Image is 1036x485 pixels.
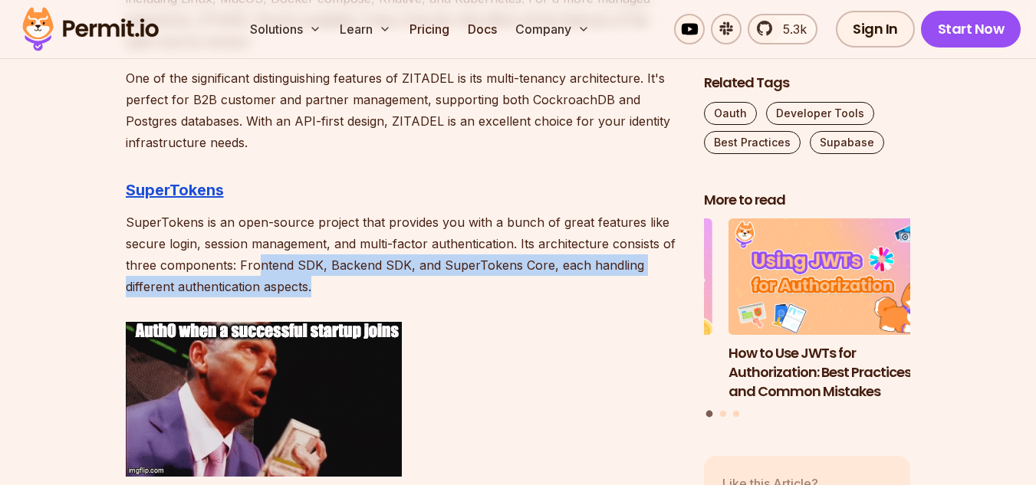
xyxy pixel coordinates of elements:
p: SuperTokens is an open-source project that provides you with a bunch of great features like secur... [126,211,679,297]
a: SuperTokens [126,181,224,199]
h3: How to Use JWTs for Authorization: Best Practices and Common Mistakes [728,344,936,401]
a: Best Practices [704,131,801,154]
a: Sign In [836,11,915,48]
a: Pricing [403,14,456,44]
button: Solutions [244,14,327,44]
img: Permit logo [15,3,166,55]
h2: More to read [704,191,911,210]
div: Posts [704,219,911,420]
li: 3 of 3 [505,219,712,401]
img: A Guide to Bearer Tokens: JWT vs. Opaque Tokens [505,219,712,336]
img: How to Use JWTs for Authorization: Best Practices and Common Mistakes [728,219,936,336]
a: Docs [462,14,503,44]
button: Go to slide 3 [733,411,739,417]
button: Go to slide 1 [706,411,713,418]
a: 5.3k [748,14,817,44]
p: One of the significant distinguishing features of ZITADEL is its multi-tenancy architecture. It's... [126,67,679,153]
a: Start Now [921,11,1021,48]
button: Learn [334,14,397,44]
h2: Related Tags [704,74,911,93]
a: How to Use JWTs for Authorization: Best Practices and Common MistakesHow to Use JWTs for Authoriz... [728,219,936,401]
img: 88f4w9.gif [126,322,402,477]
a: Developer Tools [766,102,874,125]
span: 5.3k [774,20,807,38]
h3: A Guide to Bearer Tokens: JWT vs. Opaque Tokens [505,344,712,382]
button: Company [509,14,596,44]
a: Supabase [810,131,884,154]
a: Oauth [704,102,757,125]
li: 1 of 3 [728,219,936,401]
button: Go to slide 2 [720,411,726,417]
